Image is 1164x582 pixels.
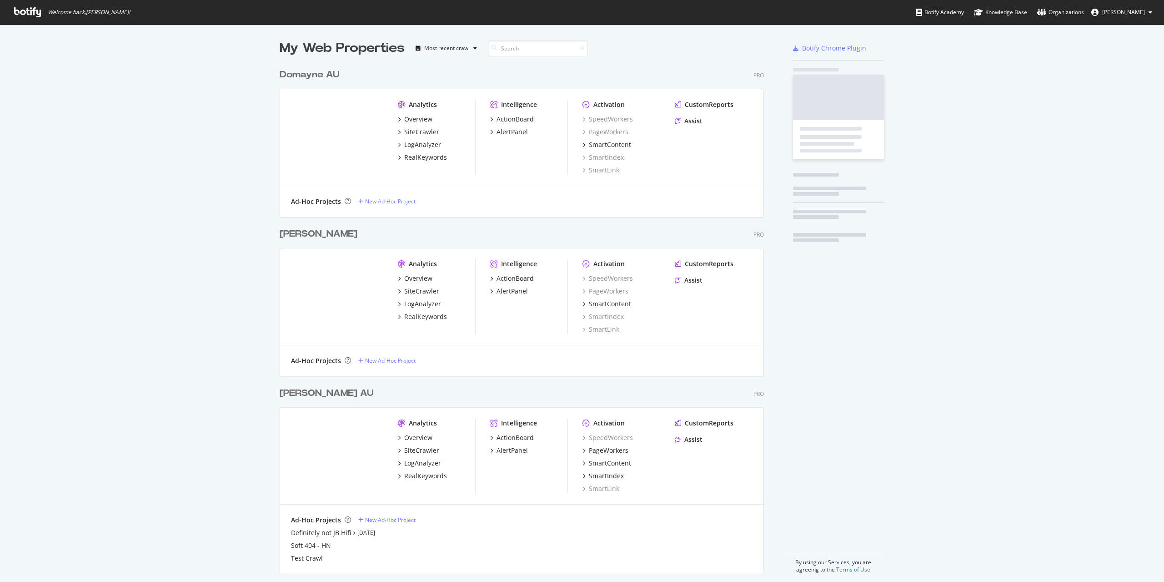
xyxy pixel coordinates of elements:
[675,116,702,126] a: Assist
[404,299,441,309] div: LogAnalyzer
[291,554,323,563] a: Test Crawl
[404,287,439,296] div: SiteCrawler
[793,44,866,53] a: Botify Chrome Plugin
[593,259,625,268] div: Activation
[404,312,447,321] div: RealKeywords
[280,68,343,81] a: Domayne AU
[501,100,537,109] div: Intelligence
[490,433,534,442] a: ActionBoard
[974,8,1027,17] div: Knowledge Base
[409,100,437,109] div: Analytics
[398,140,441,149] a: LogAnalyzer
[398,127,439,137] a: SiteCrawler
[404,140,441,149] div: LogAnalyzer
[685,100,733,109] div: CustomReports
[753,390,764,398] div: Pro
[684,276,702,285] div: Assist
[497,433,534,442] div: ActionBoard
[291,528,351,537] a: Definitely not JB Hifi
[398,459,441,468] a: LogAnalyzer
[675,419,733,428] a: CustomReports
[753,71,764,79] div: Pro
[398,312,447,321] a: RealKeywords
[398,115,432,124] a: Overview
[490,127,528,137] a: AlertPanel
[675,435,702,444] a: Assist
[1084,5,1159,20] button: [PERSON_NAME]
[488,40,588,56] input: Search
[1102,8,1145,16] span: Matt Smiles
[582,325,619,334] div: SmartLink
[582,287,628,296] a: PageWorkers
[358,516,416,524] a: New Ad-Hoc Project
[589,140,631,149] div: SmartContent
[685,259,733,268] div: CustomReports
[593,100,625,109] div: Activation
[589,299,631,309] div: SmartContent
[582,115,633,124] a: SpeedWorkers
[404,446,439,455] div: SiteCrawler
[582,140,631,149] a: SmartContent
[582,166,619,175] a: SmartLink
[412,41,481,56] button: Most recent crawl
[280,387,377,400] a: [PERSON_NAME] AU
[404,459,441,468] div: LogAnalyzer
[675,259,733,268] a: CustomReports
[291,100,383,174] img: www.domayne.com.au
[404,274,432,283] div: Overview
[582,484,619,493] div: SmartLink
[782,554,884,573] div: By using our Services, you are agreeing to the
[685,419,733,428] div: CustomReports
[291,356,341,365] div: Ad-Hoc Projects
[280,228,357,241] div: [PERSON_NAME]
[280,57,771,573] div: grid
[291,419,383,492] img: harveynorman.com.au
[497,287,528,296] div: AlertPanel
[280,228,361,241] a: [PERSON_NAME]
[802,44,866,53] div: Botify Chrome Plugin
[357,529,375,536] a: [DATE]
[409,419,437,428] div: Analytics
[582,153,624,162] div: SmartIndex
[404,127,439,137] div: SiteCrawler
[291,516,341,525] div: Ad-Hoc Projects
[398,287,439,296] a: SiteCrawler
[589,459,631,468] div: SmartContent
[280,39,405,57] div: My Web Properties
[501,419,537,428] div: Intelligence
[365,197,416,205] div: New Ad-Hoc Project
[398,446,439,455] a: SiteCrawler
[582,127,628,137] a: PageWorkers
[398,471,447,481] a: RealKeywords
[497,115,534,124] div: ActionBoard
[291,541,331,550] a: Soft 404 - HN
[490,274,534,283] a: ActionBoard
[398,274,432,283] a: Overview
[358,197,416,205] a: New Ad-Hoc Project
[582,312,624,321] a: SmartIndex
[490,115,534,124] a: ActionBoard
[291,197,341,206] div: Ad-Hoc Projects
[582,274,633,283] div: SpeedWorkers
[497,127,528,137] div: AlertPanel
[490,287,528,296] a: AlertPanel
[497,446,528,455] div: AlertPanel
[675,276,702,285] a: Assist
[582,446,628,455] a: PageWorkers
[582,471,624,481] a: SmartIndex
[684,435,702,444] div: Assist
[424,46,470,51] div: Most recent crawl
[409,259,437,268] div: Analytics
[836,566,870,573] a: Terms of Use
[404,115,432,124] div: Overview
[582,459,631,468] a: SmartContent
[589,446,628,455] div: PageWorkers
[582,433,633,442] a: SpeedWorkers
